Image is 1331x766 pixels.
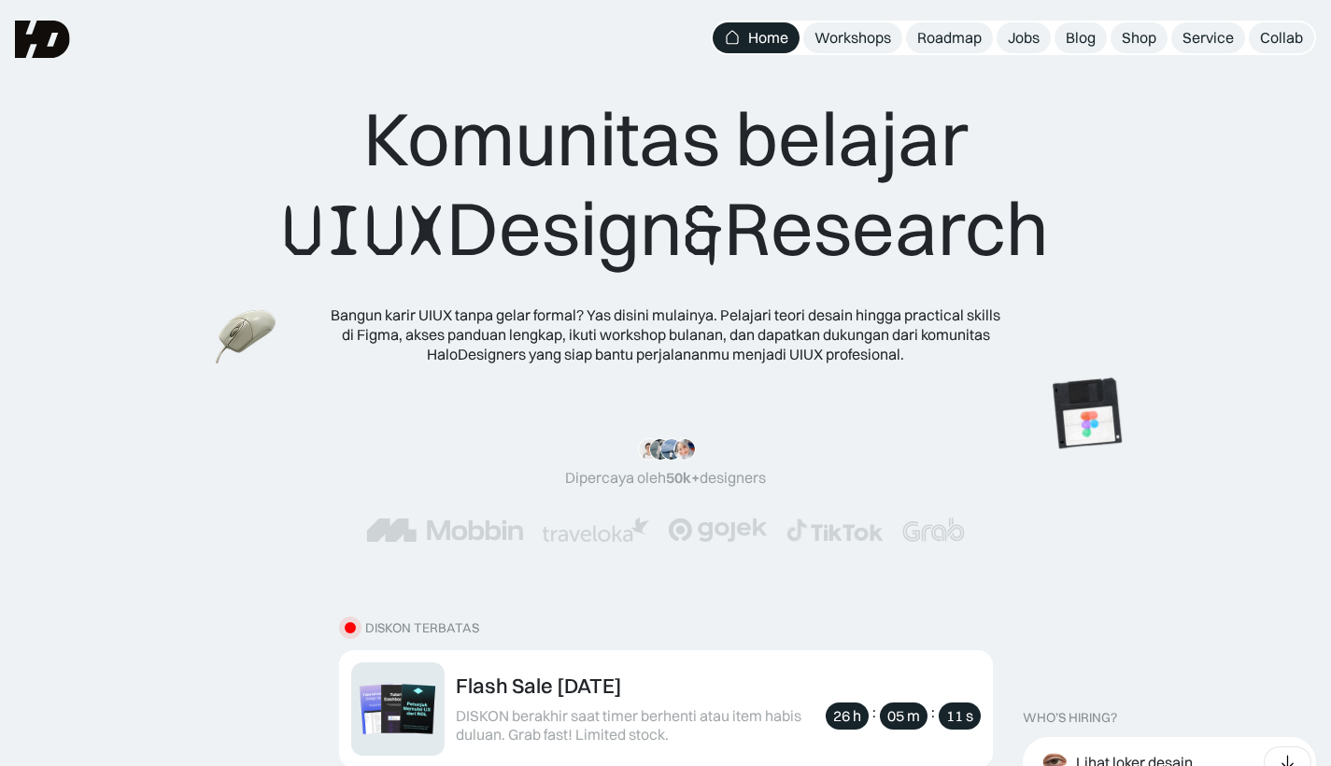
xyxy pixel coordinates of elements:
[1055,22,1107,53] a: Blog
[456,706,816,745] div: DISKON berakhir saat timer berhenti atau item habis duluan. Grab fast! Limited stock.
[803,22,902,53] a: Workshops
[456,674,622,698] div: Flash Sale [DATE]
[1111,22,1168,53] a: Shop
[1066,28,1096,48] div: Blog
[997,22,1051,53] a: Jobs
[1008,28,1040,48] div: Jobs
[1122,28,1156,48] div: Shop
[1182,28,1234,48] div: Service
[1249,22,1314,53] a: Collab
[833,706,861,726] div: 26 h
[906,22,993,53] a: Roadmap
[330,305,1002,363] div: Bangun karir UIUX tanpa gelar formal? Yas disini mulainya. Pelajari teori desain hingga practical...
[713,22,800,53] a: Home
[917,28,982,48] div: Roadmap
[946,706,973,726] div: 11 s
[931,702,935,722] div: :
[565,468,766,488] div: Dipercaya oleh designers
[887,706,920,726] div: 05 m
[666,468,700,487] span: 50k+
[814,28,891,48] div: Workshops
[365,620,479,636] div: diskon terbatas
[872,702,876,722] div: :
[683,186,724,276] span: &
[282,186,446,276] span: UIUX
[748,28,788,48] div: Home
[1260,28,1303,48] div: Collab
[1171,22,1245,53] a: Service
[1023,710,1117,726] div: WHO’S HIRING?
[282,93,1049,276] div: Komunitas belajar Design Research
